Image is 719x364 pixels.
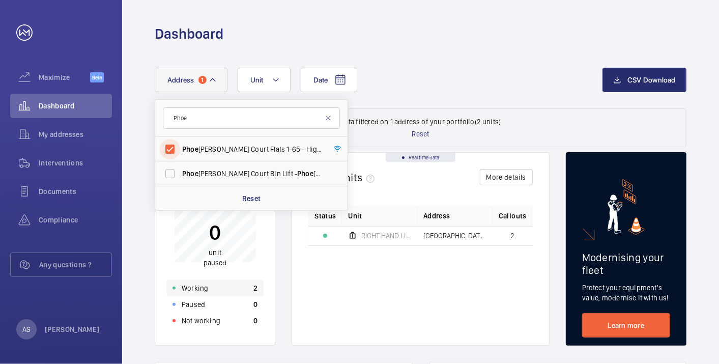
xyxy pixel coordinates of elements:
[182,145,198,153] span: Phoe
[582,283,670,303] p: Protect your equipment's value, modernise it with us!
[182,169,322,179] span: [PERSON_NAME] Court Bin Lift - [PERSON_NAME][STREET_ADDRESS]
[39,158,112,168] span: Interventions
[90,72,104,82] span: Beta
[301,68,357,92] button: Date
[198,76,207,84] span: 1
[45,324,100,334] p: [PERSON_NAME]
[155,68,227,92] button: Address1
[238,68,291,92] button: Unit
[348,211,362,221] span: Unit
[253,316,257,326] p: 0
[182,299,205,310] p: Paused
[627,76,676,84] span: CSV Download
[253,283,257,293] p: 2
[608,179,645,235] img: marketing-card.svg
[182,144,322,154] span: [PERSON_NAME] Court Flats 1-65 - High Risk Building - [PERSON_NAME][STREET_ADDRESS]
[163,107,340,129] input: Search by address
[510,232,514,239] span: 2
[182,316,220,326] p: Not working
[480,169,533,185] button: More details
[253,299,257,310] p: 0
[182,283,208,293] p: Working
[242,193,261,204] p: Reset
[39,260,111,270] span: Any questions ?
[582,251,670,276] h2: Modernising your fleet
[313,76,328,84] span: Date
[582,313,670,338] a: Learn more
[423,211,450,221] span: Address
[39,101,112,111] span: Dashboard
[155,24,223,43] h1: Dashboard
[386,153,455,162] div: Real time data
[39,129,112,139] span: My addresses
[204,220,227,245] p: 0
[250,76,264,84] span: Unit
[499,211,527,221] span: Callouts
[204,259,227,267] span: paused
[338,171,379,184] span: units
[361,232,411,239] span: RIGHT HAND LIFT
[39,186,112,197] span: Documents
[167,76,194,84] span: Address
[39,72,90,82] span: Maximize
[22,324,31,334] p: AS
[297,170,313,178] span: Phoe
[340,117,501,127] p: Data filtered on 1 address of your portfolio (2 units)
[602,68,686,92] button: CSV Download
[412,129,429,139] p: Reset
[314,211,336,221] p: Status
[423,232,486,239] span: [GEOGRAPHIC_DATA] Flats 1-65 - High Risk Building - [GEOGRAPHIC_DATA] 1-65
[39,215,112,225] span: Compliance
[182,170,198,178] span: Phoe
[204,248,227,268] p: unit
